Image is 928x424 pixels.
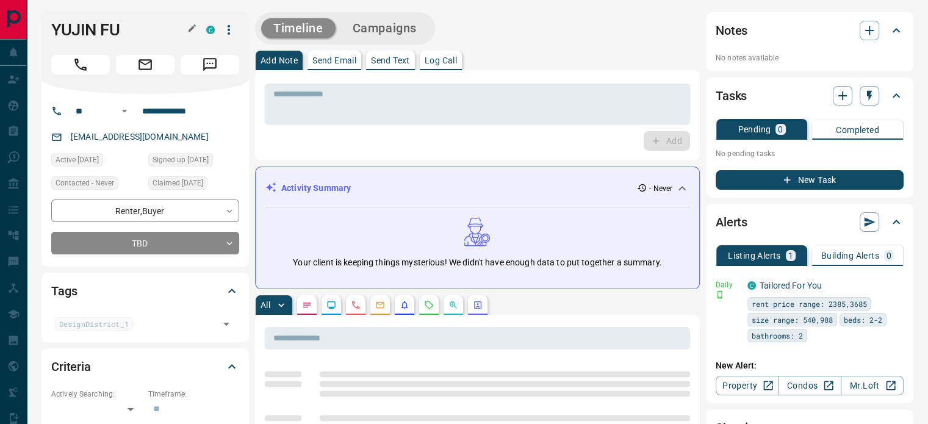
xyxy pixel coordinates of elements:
[371,56,410,65] p: Send Text
[351,300,361,310] svg: Calls
[312,56,356,65] p: Send Email
[752,314,833,326] span: size range: 540,988
[326,300,336,310] svg: Lead Browsing Activity
[716,212,747,232] h2: Alerts
[56,177,114,189] span: Contacted - Never
[400,300,409,310] svg: Listing Alerts
[261,56,298,65] p: Add Note
[716,145,904,163] p: No pending tasks
[747,281,756,290] div: condos.ca
[716,81,904,110] div: Tasks
[752,298,867,310] span: rent price range: 2385,3685
[716,290,724,299] svg: Push Notification Only
[738,125,771,134] p: Pending
[153,154,209,166] span: Signed up [DATE]
[340,18,429,38] button: Campaigns
[117,104,132,118] button: Open
[206,26,215,34] div: condos.ca
[841,376,904,395] a: Mr.Loft
[448,300,458,310] svg: Opportunities
[218,315,235,332] button: Open
[153,177,203,189] span: Claimed [DATE]
[293,256,661,269] p: Your client is keeping things mysterious! We didn't have enough data to put together a summary.
[51,357,91,376] h2: Criteria
[51,232,239,254] div: TBD
[56,154,99,166] span: Active [DATE]
[181,55,239,74] span: Message
[148,389,239,400] p: Timeframe:
[51,153,142,170] div: Tue Nov 02 2021
[424,300,434,310] svg: Requests
[116,55,174,74] span: Email
[71,132,209,142] a: [EMAIL_ADDRESS][DOMAIN_NAME]
[51,20,188,40] h1: YUJIN FU
[261,18,336,38] button: Timeline
[716,52,904,63] p: No notes available
[375,300,385,310] svg: Emails
[716,207,904,237] div: Alerts
[51,276,239,306] div: Tags
[716,376,779,395] a: Property
[788,251,793,260] p: 1
[716,21,747,40] h2: Notes
[51,281,77,301] h2: Tags
[51,199,239,222] div: Renter , Buyer
[778,376,841,395] a: Condos
[51,352,239,381] div: Criteria
[473,300,483,310] svg: Agent Actions
[265,177,689,199] div: Activity Summary- Never
[51,389,142,400] p: Actively Searching:
[716,16,904,45] div: Notes
[778,125,783,134] p: 0
[728,251,781,260] p: Listing Alerts
[716,359,904,372] p: New Alert:
[302,300,312,310] svg: Notes
[148,153,239,170] div: Sat Apr 25 2020
[752,329,803,342] span: bathrooms: 2
[281,182,351,195] p: Activity Summary
[148,176,239,193] div: Sat Apr 25 2020
[887,251,891,260] p: 0
[716,279,740,290] p: Daily
[649,183,672,194] p: - Never
[836,126,879,134] p: Completed
[716,86,747,106] h2: Tasks
[760,281,822,290] a: Tailored For You
[261,301,270,309] p: All
[821,251,879,260] p: Building Alerts
[716,170,904,190] button: New Task
[51,55,110,74] span: Call
[425,56,457,65] p: Log Call
[844,314,882,326] span: beds: 2-2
